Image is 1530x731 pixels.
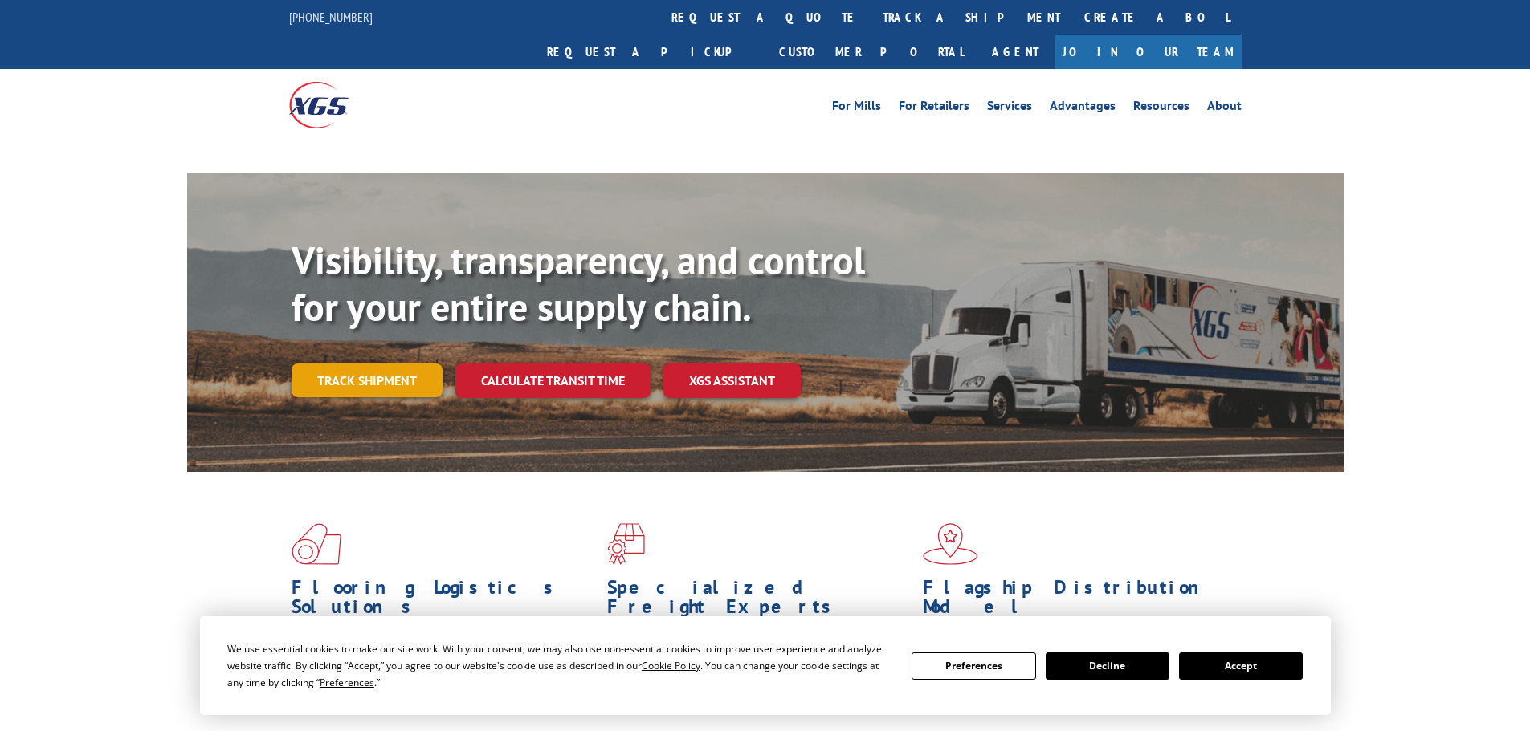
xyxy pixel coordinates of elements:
[912,652,1035,680] button: Preferences
[976,35,1055,69] a: Agent
[899,99,969,117] a: For Retailers
[1179,652,1303,680] button: Accept
[923,523,978,565] img: xgs-icon-flagship-distribution-model-red
[607,523,645,565] img: xgs-icon-focused-on-flooring-red
[642,659,700,672] span: Cookie Policy
[289,9,373,25] a: [PHONE_NUMBER]
[292,523,341,565] img: xgs-icon-total-supply-chain-intelligence-red
[663,363,801,398] a: XGS ASSISTANT
[227,640,892,691] div: We use essential cookies to make our site work. With your consent, we may also use non-essential ...
[832,99,881,117] a: For Mills
[923,578,1226,624] h1: Flagship Distribution Model
[320,676,374,689] span: Preferences
[767,35,976,69] a: Customer Portal
[292,235,865,331] b: Visibility, transparency, and control for your entire supply chain.
[1050,99,1116,117] a: Advantages
[1055,35,1242,69] a: Join Our Team
[292,363,443,397] a: Track shipment
[1207,99,1242,117] a: About
[987,99,1032,117] a: Services
[535,35,767,69] a: Request a pickup
[1133,99,1189,117] a: Resources
[455,363,651,398] a: Calculate transit time
[292,578,595,624] h1: Flooring Logistics Solutions
[200,616,1331,715] div: Cookie Consent Prompt
[607,578,911,624] h1: Specialized Freight Experts
[1046,652,1169,680] button: Decline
